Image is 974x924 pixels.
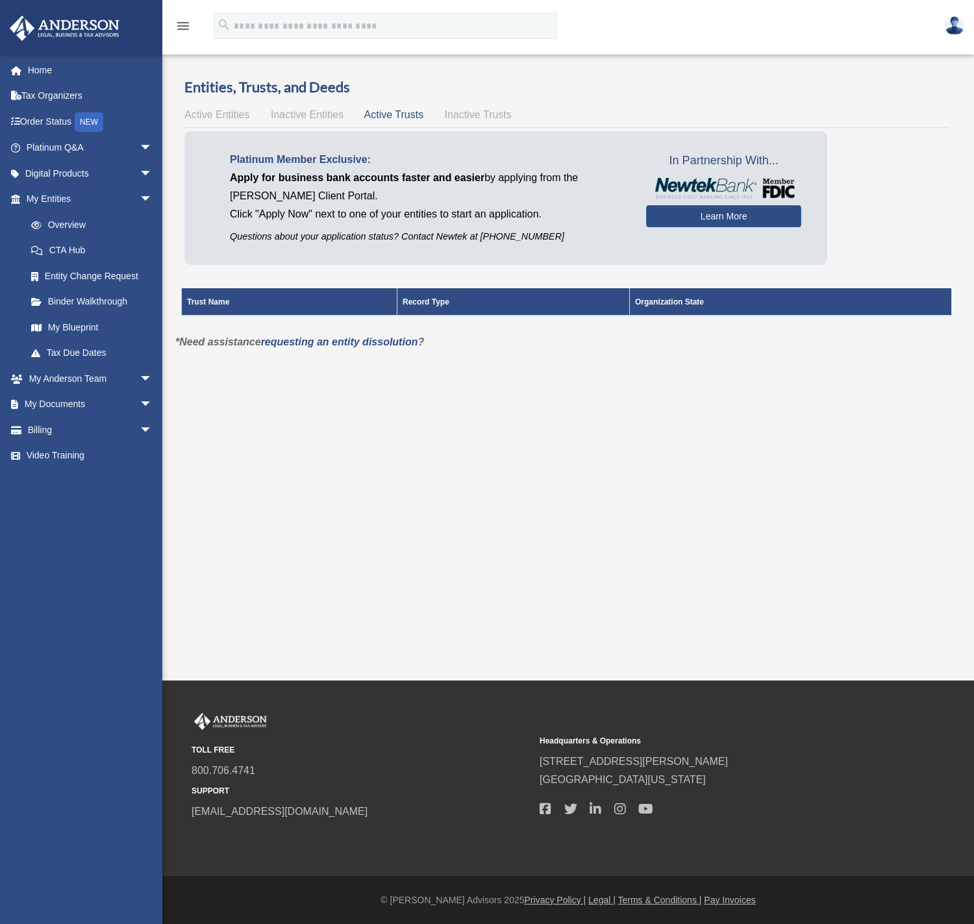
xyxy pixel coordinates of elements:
[540,756,728,767] a: [STREET_ADDRESS][PERSON_NAME]
[230,205,627,223] p: Click "Apply Now" next to one of your entities to start an application.
[540,774,706,785] a: [GEOGRAPHIC_DATA][US_STATE]
[192,765,255,776] a: 800.706.4741
[175,336,424,347] em: *Need assistance ?
[646,151,801,171] span: In Partnership With...
[18,212,159,238] a: Overview
[945,16,964,35] img: User Pic
[140,366,166,392] span: arrow_drop_down
[9,366,172,392] a: My Anderson Teamarrow_drop_down
[9,443,172,469] a: Video Training
[230,172,484,183] span: Apply for business bank accounts faster and easier
[140,392,166,418] span: arrow_drop_down
[217,18,231,32] i: search
[175,23,191,34] a: menu
[162,892,974,908] div: © [PERSON_NAME] Advisors 2025
[18,263,166,289] a: Entity Change Request
[192,784,531,798] small: SUPPORT
[175,18,191,34] i: menu
[646,205,801,227] a: Learn More
[9,108,172,135] a: Order StatusNEW
[184,109,249,120] span: Active Entities
[192,713,269,730] img: Anderson Advisors Platinum Portal
[9,160,172,186] a: Digital Productsarrow_drop_down
[18,289,166,315] a: Binder Walkthrough
[445,109,512,120] span: Inactive Trusts
[525,895,586,905] a: Privacy Policy |
[653,178,795,199] img: NewtekBankLogoSM.png
[192,743,531,757] small: TOLL FREE
[618,895,702,905] a: Terms & Conditions |
[75,112,103,132] div: NEW
[397,288,630,316] th: Record Type
[540,734,879,748] small: Headquarters & Operations
[704,895,755,905] a: Pay Invoices
[182,288,397,316] th: Trust Name
[9,83,172,109] a: Tax Organizers
[630,288,952,316] th: Organization State
[230,229,627,245] p: Questions about your application status? Contact Newtek at [PHONE_NUMBER]
[271,109,343,120] span: Inactive Entities
[9,186,166,212] a: My Entitiesarrow_drop_down
[184,77,949,97] h3: Entities, Trusts, and Deeds
[18,238,166,264] a: CTA Hub
[230,169,627,205] p: by applying from the [PERSON_NAME] Client Portal.
[140,417,166,443] span: arrow_drop_down
[140,135,166,162] span: arrow_drop_down
[18,340,166,366] a: Tax Due Dates
[6,16,123,41] img: Anderson Advisors Platinum Portal
[364,109,424,120] span: Active Trusts
[261,336,418,347] a: requesting an entity dissolution
[588,895,616,905] a: Legal |
[9,135,172,161] a: Platinum Q&Aarrow_drop_down
[9,57,172,83] a: Home
[192,806,368,817] a: [EMAIL_ADDRESS][DOMAIN_NAME]
[18,314,166,340] a: My Blueprint
[9,392,172,418] a: My Documentsarrow_drop_down
[140,186,166,213] span: arrow_drop_down
[9,417,172,443] a: Billingarrow_drop_down
[230,151,627,169] p: Platinum Member Exclusive:
[140,160,166,187] span: arrow_drop_down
